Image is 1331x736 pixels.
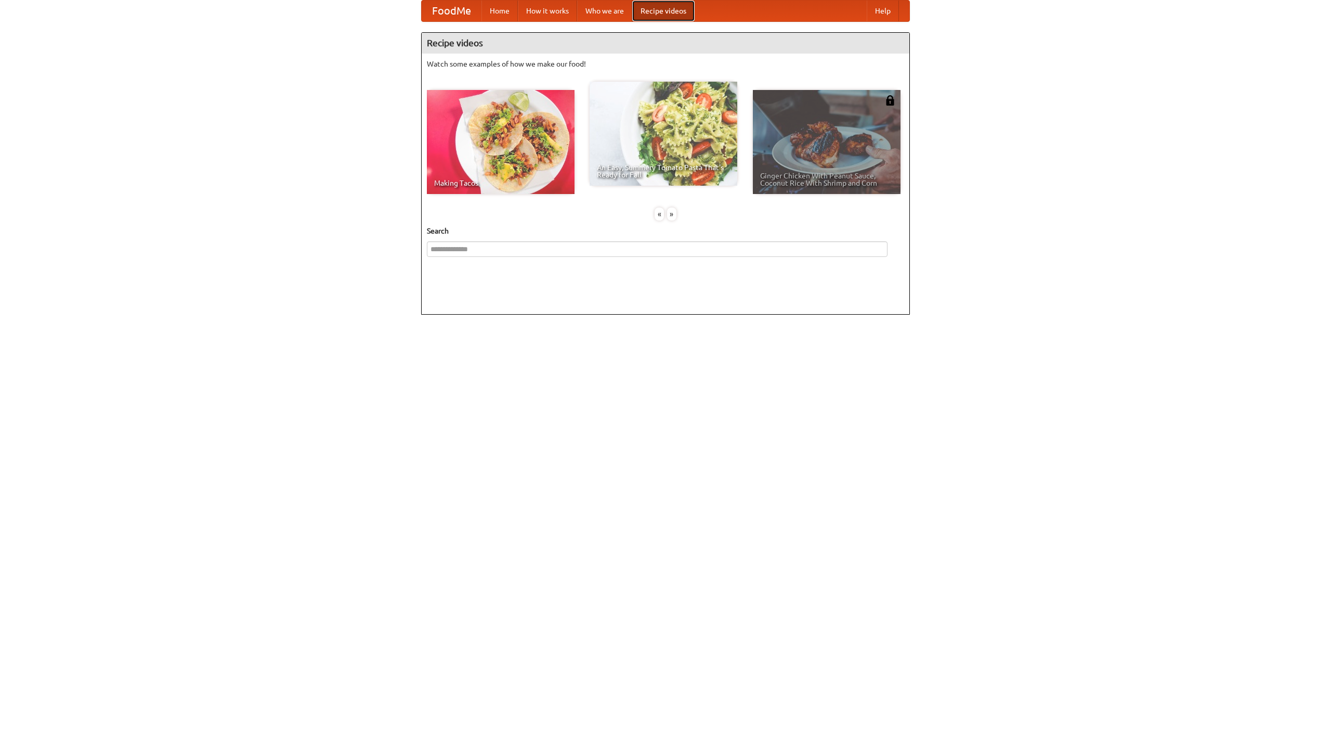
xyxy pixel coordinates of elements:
a: Home [481,1,518,21]
img: 483408.png [885,95,895,106]
a: Who we are [577,1,632,21]
a: Making Tacos [427,90,575,194]
a: Recipe videos [632,1,695,21]
div: » [667,208,676,221]
p: Watch some examples of how we make our food! [427,59,904,69]
h5: Search [427,226,904,236]
a: How it works [518,1,577,21]
span: Making Tacos [434,179,567,187]
a: FoodMe [422,1,481,21]
span: An Easy, Summery Tomato Pasta That's Ready for Fall [597,164,730,178]
div: « [655,208,664,221]
h4: Recipe videos [422,33,909,54]
a: Help [867,1,899,21]
a: An Easy, Summery Tomato Pasta That's Ready for Fall [590,82,737,186]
